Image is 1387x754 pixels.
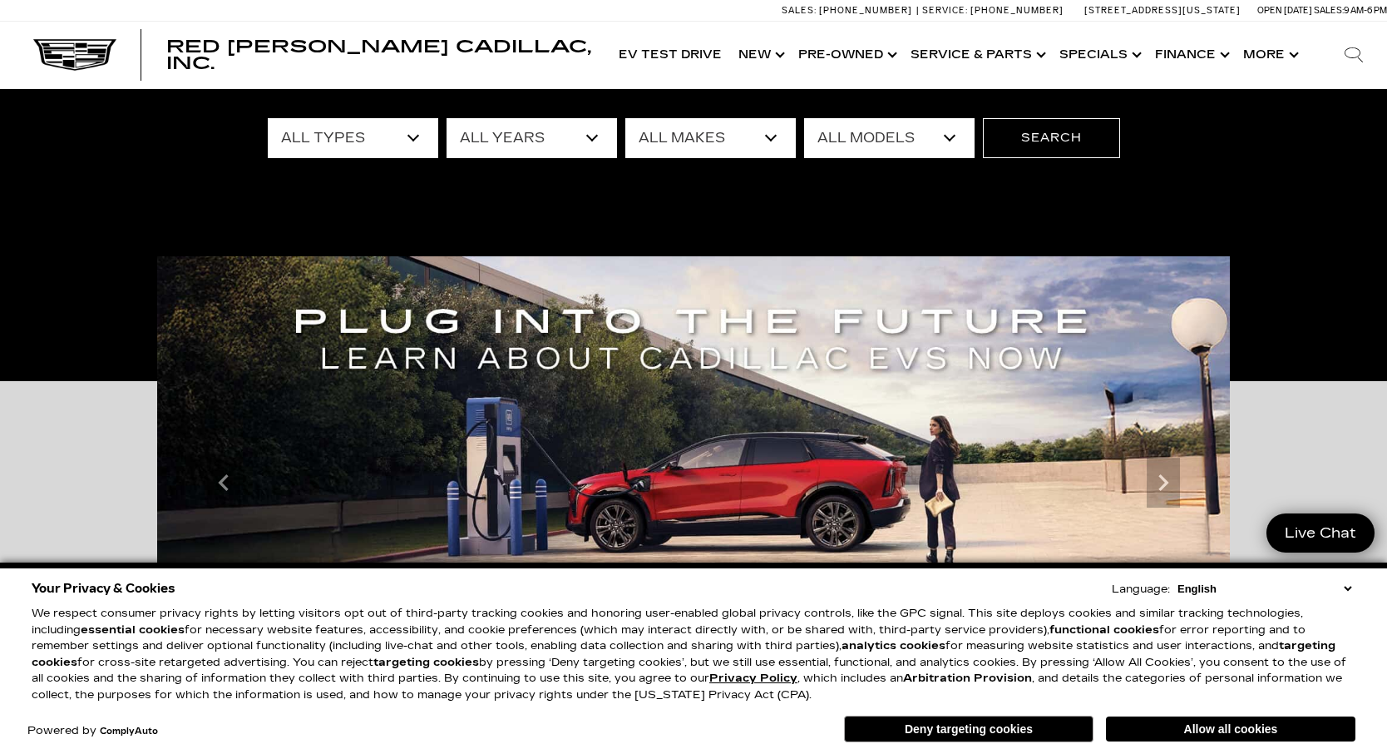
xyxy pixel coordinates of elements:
[1147,22,1235,88] a: Finance
[916,6,1068,15] a: Service: [PHONE_NUMBER]
[1235,22,1304,88] button: More
[709,672,797,685] a: Privacy Policy
[1051,22,1147,88] a: Specials
[983,118,1120,158] button: Search
[447,118,617,158] select: Filter by year
[790,22,902,88] a: Pre-Owned
[1147,458,1180,508] div: Next
[27,726,158,737] div: Powered by
[1314,5,1344,16] span: Sales:
[207,458,240,508] div: Previous
[782,6,916,15] a: Sales: [PHONE_NUMBER]
[100,727,158,737] a: ComplyAuto
[33,39,116,71] img: Cadillac Dark Logo with Cadillac White Text
[902,22,1051,88] a: Service & Parts
[157,256,1230,710] img: ev-blog-post-banners-correctedcorrected
[1266,513,1375,553] a: Live Chat
[1049,623,1159,637] strong: functional cookies
[1106,717,1355,742] button: Allow all cookies
[1084,5,1241,16] a: [STREET_ADDRESS][US_STATE]
[166,38,594,72] a: Red [PERSON_NAME] Cadillac, Inc.
[782,5,817,16] span: Sales:
[373,656,479,669] strong: targeting cookies
[730,22,790,88] a: New
[1173,581,1355,597] select: Language Select
[819,5,912,16] span: [PHONE_NUMBER]
[625,118,796,158] select: Filter by make
[610,22,730,88] a: EV Test Drive
[922,5,968,16] span: Service:
[804,118,975,158] select: Filter by model
[1276,523,1365,543] span: Live Chat
[844,716,1093,742] button: Deny targeting cookies
[32,606,1355,703] p: We respect consumer privacy rights by letting visitors opt out of third-party tracking cookies an...
[166,37,591,73] span: Red [PERSON_NAME] Cadillac, Inc.
[32,639,1335,669] strong: targeting cookies
[81,623,185,637] strong: essential cookies
[32,577,175,600] span: Your Privacy & Cookies
[970,5,1064,16] span: [PHONE_NUMBER]
[1344,5,1387,16] span: 9 AM-6 PM
[268,118,438,158] select: Filter by type
[1257,5,1312,16] span: Open [DATE]
[1112,584,1170,595] div: Language:
[903,672,1032,685] strong: Arbitration Provision
[842,639,945,652] strong: analytics cookies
